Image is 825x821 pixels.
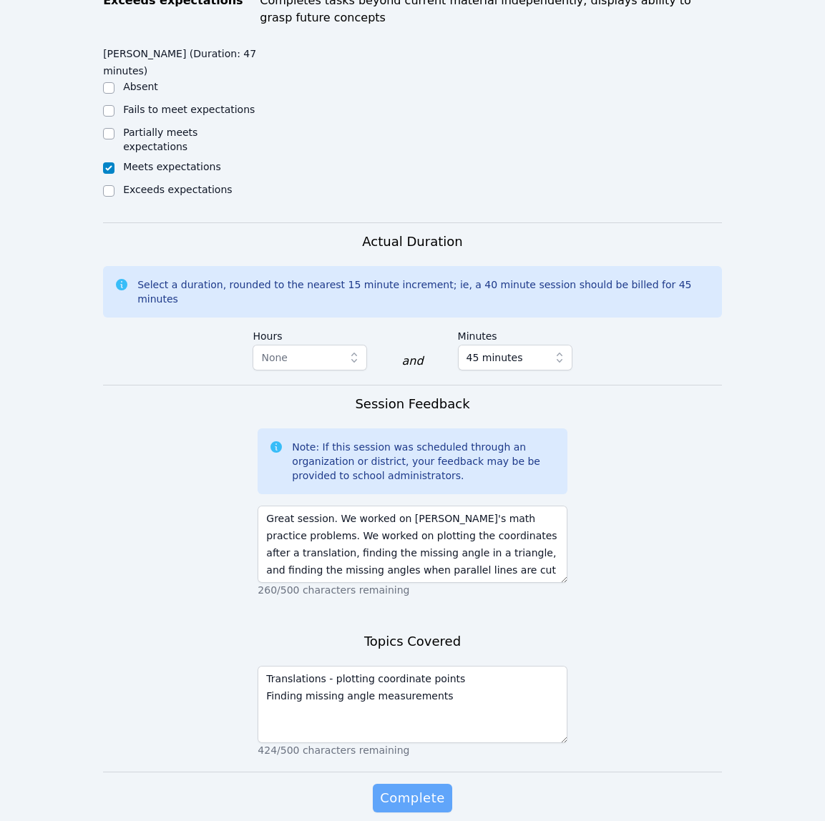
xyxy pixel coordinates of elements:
[123,81,158,92] label: Absent
[123,104,255,115] label: Fails to meet expectations
[258,743,567,757] p: 424/500 characters remaining
[458,345,572,370] button: 45 minutes
[123,184,232,195] label: Exceeds expectations
[253,345,367,370] button: None
[380,788,444,808] span: Complete
[258,666,567,743] textarea: Translations - plotting coordinate points Finding missing angle measurements
[123,127,197,152] label: Partially meets expectations
[362,232,462,252] h3: Actual Duration
[253,323,367,345] label: Hours
[137,277,711,306] div: Select a duration, rounded to the nearest 15 minute increment; ie, a 40 minute session should be ...
[123,161,221,172] label: Meets expectations
[261,352,288,363] span: None
[258,506,567,583] textarea: Great session. We worked on [PERSON_NAME]'s math practice problems. We worked on plotting the coo...
[355,394,469,414] h3: Session Feedback
[458,323,572,345] label: Minutes
[364,631,461,652] h3: Topics Covered
[292,440,555,483] div: Note: If this session was scheduled through an organization or district, your feedback may be be ...
[103,41,258,79] legend: [PERSON_NAME] (Duration: 47 minutes)
[373,784,451,812] button: Complete
[467,349,523,366] span: 45 minutes
[258,583,567,597] p: 260/500 characters remaining
[401,353,423,370] div: and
